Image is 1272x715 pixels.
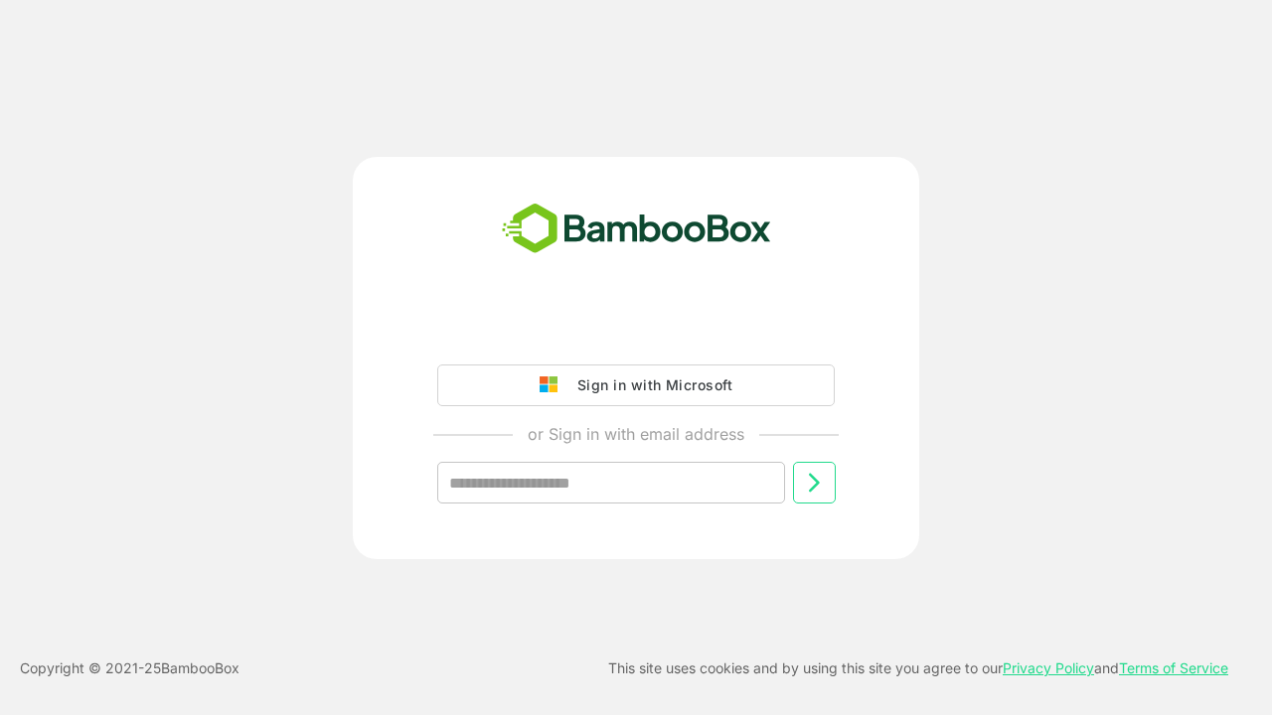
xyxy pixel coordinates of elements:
img: bamboobox [491,197,782,262]
button: Sign in with Microsoft [437,364,835,406]
p: Copyright © 2021- 25 BambooBox [20,656,239,680]
a: Privacy Policy [1003,659,1094,676]
div: Sign in with Microsoft [567,372,732,398]
a: Terms of Service [1119,659,1228,676]
p: or Sign in with email address [528,422,744,446]
p: This site uses cookies and by using this site you agree to our and [608,656,1228,680]
img: google [540,376,567,394]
